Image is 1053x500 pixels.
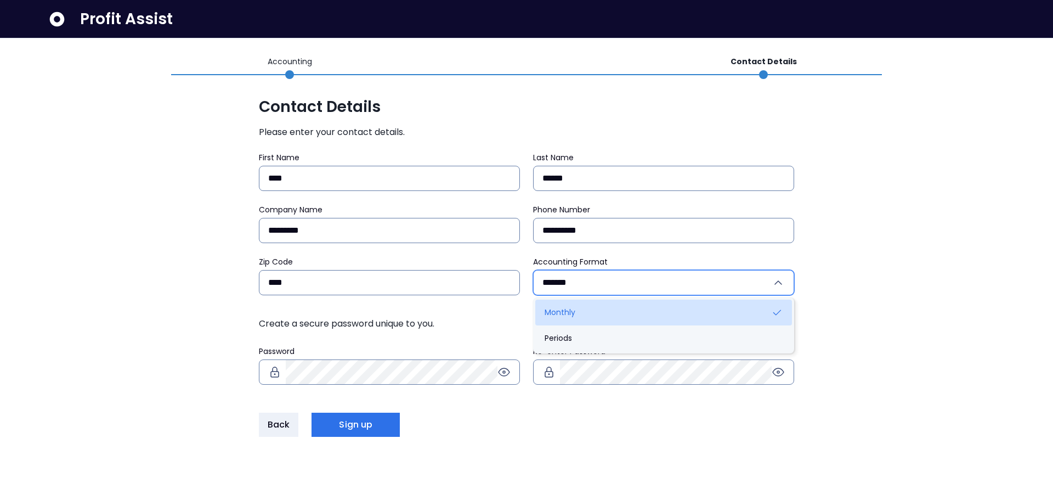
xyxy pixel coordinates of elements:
[533,204,590,215] span: Phone Number
[533,152,574,163] span: Last Name
[535,325,792,351] li: Periods
[312,413,400,437] button: Sign up
[259,413,298,437] button: Back
[535,300,792,325] li: Monthly
[259,204,322,215] span: Company Name
[80,9,173,29] span: Profit Assist
[533,256,608,267] span: Accounting Format
[731,56,797,68] p: Contact Details
[259,256,293,267] span: Zip Code
[259,317,794,330] span: Create a secure password unique to you.
[268,418,290,431] span: Back
[259,126,794,139] span: Please enter your contact details.
[268,56,312,68] p: Accounting
[259,97,794,117] span: Contact Details
[259,152,299,163] span: First Name
[259,346,295,357] span: Password
[339,418,372,431] span: Sign up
